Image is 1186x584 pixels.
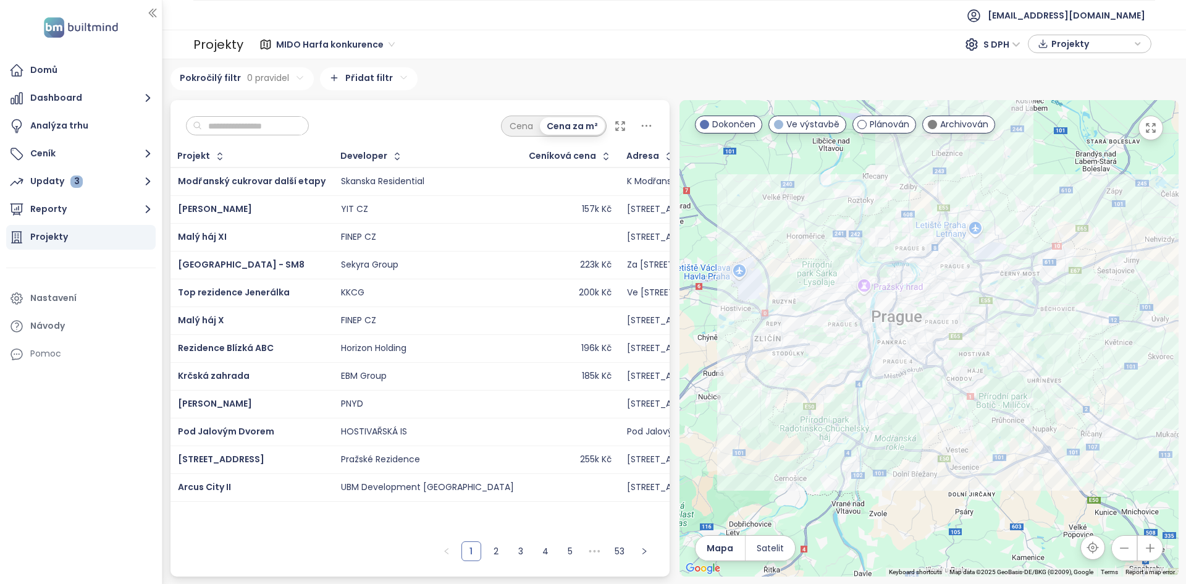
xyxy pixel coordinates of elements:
li: 2 [486,541,506,561]
button: Reporty [6,197,156,222]
div: Updaty [30,174,83,189]
span: Projekty [1051,35,1131,53]
a: 53 [610,542,629,561]
span: 0 pravidel [247,71,289,85]
div: Projekt [177,152,210,160]
div: Skanska Residential [341,176,424,187]
a: Top rezidence Jenerálka [178,286,290,298]
a: [STREET_ADDRESS] [178,453,264,465]
div: button [1035,35,1145,53]
li: 3 [511,541,531,561]
span: Dokončen [712,117,755,131]
div: [STREET_ADDRESS] [627,454,707,465]
div: [STREET_ADDRESS] [627,204,707,215]
span: Plánován [870,117,909,131]
div: Pražské Rezidence [341,454,420,465]
li: 53 [610,541,629,561]
div: Pod Jalovým [STREET_ADDRESS] [627,426,764,438]
span: Map data ©2025 GeoBasis-DE/BKG (©2009), Google [949,569,1093,575]
button: right [634,541,654,561]
div: FINEP CZ [341,232,376,243]
div: Ceníková cena [529,152,596,160]
a: Open this area in Google Maps (opens a new window) [683,561,723,577]
a: Malý háj X [178,314,224,326]
li: Následující strana [634,541,654,561]
button: Ceník [6,142,156,166]
span: S DPH [983,35,1020,54]
div: Ve [STREET_ADDRESS] [627,287,720,298]
div: 157k Kč [582,204,612,215]
div: Adresa [626,152,659,160]
div: 255k Kč [580,454,612,465]
div: FINEP CZ [341,315,376,326]
div: Horizon Holding [341,343,406,354]
a: [PERSON_NAME] [178,397,252,410]
div: EBM Group [341,371,387,382]
span: Ve výstavbě [786,117,839,131]
a: Analýza trhu [6,114,156,138]
div: Analýza trhu [30,118,88,133]
a: 5 [561,542,579,561]
li: 1 [461,541,481,561]
div: K Modřanskému [STREET_ADDRESS] [627,176,778,187]
li: 5 [560,541,580,561]
button: Mapa [696,536,745,561]
div: Nastavení [30,290,77,306]
img: logo [40,15,122,40]
div: 223k Kč [580,260,612,271]
div: Pokročilý filtr [170,67,314,90]
li: Předchozí strana [437,541,456,561]
span: Satelit [757,541,784,555]
li: Následujících 5 stran [585,541,605,561]
a: Návody [6,314,156,339]
span: Archivován [940,117,988,131]
span: MIDO Harfa konkurence [276,35,395,54]
div: [STREET_ADDRESS] [627,315,707,326]
a: 4 [536,542,555,561]
a: Rezidence Blízká ABC [178,342,274,354]
div: Developer [340,152,387,160]
li: 4 [536,541,555,561]
div: UBM Development [GEOGRAPHIC_DATA] [341,482,514,493]
div: Návody [30,318,65,334]
div: 185k Kč [582,371,612,382]
a: 1 [462,542,481,561]
span: Arcus City II [178,481,231,493]
div: Projekty [193,32,243,57]
div: [STREET_ADDRESS] [627,371,707,382]
button: left [437,541,456,561]
div: Cena [503,117,540,135]
div: Za [STREET_ADDRESS] [627,260,720,271]
div: [STREET_ADDRESS] [627,482,707,493]
div: PNYD [341,399,363,410]
button: Updaty 3 [6,169,156,194]
a: Terms (opens in new tab) [1101,569,1118,575]
div: Sekyra Group [341,260,398,271]
span: ••• [585,541,605,561]
a: [PERSON_NAME] [178,203,252,215]
span: [EMAIL_ADDRESS][DOMAIN_NAME] [988,1,1145,30]
a: Pod Jalovým Dvorem [178,425,274,438]
div: [STREET_ADDRESS] [627,232,707,243]
a: Modřanský cukrovar další etapy [178,175,326,187]
img: Google [683,561,723,577]
a: [GEOGRAPHIC_DATA] - SM8 [178,258,305,271]
button: Dashboard [6,86,156,111]
div: [STREET_ADDRESS] [627,399,707,410]
div: 196k Kč [581,343,612,354]
button: Satelit [746,536,795,561]
a: Report a map error [1125,569,1175,575]
span: Krčská zahrada [178,370,250,382]
div: KKCG [341,287,364,298]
